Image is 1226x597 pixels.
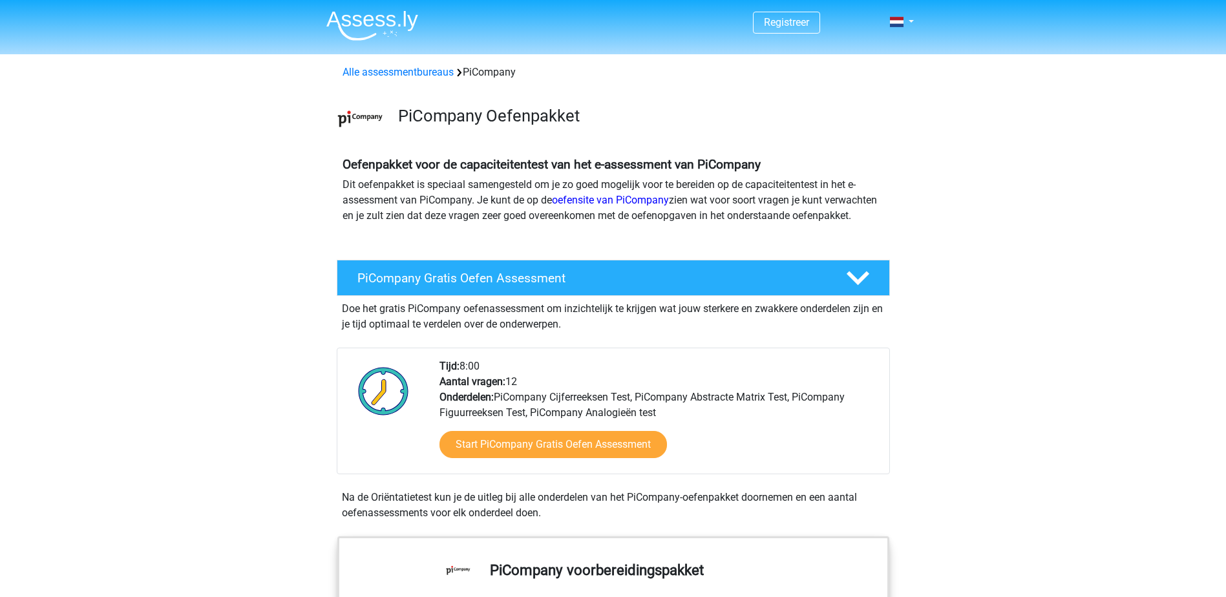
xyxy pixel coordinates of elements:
[764,16,809,28] a: Registreer
[337,65,889,80] div: PiCompany
[343,66,454,78] a: Alle assessmentbureaus
[430,359,889,474] div: 8:00 12 PiCompany Cijferreeksen Test, PiCompany Abstracte Matrix Test, PiCompany Figuurreeksen Te...
[552,194,669,206] a: oefensite van PiCompany
[337,490,890,521] div: Na de Oriëntatietest kun je de uitleg bij alle onderdelen van het PiCompany-oefenpakket doornemen...
[398,106,880,126] h3: PiCompany Oefenpakket
[343,157,761,172] b: Oefenpakket voor de capaciteitentest van het e-assessment van PiCompany
[351,359,416,423] img: Klok
[439,431,667,458] a: Start PiCompany Gratis Oefen Assessment
[343,177,884,224] p: Dit oefenpakket is speciaal samengesteld om je zo goed mogelijk voor te bereiden op de capaciteit...
[332,260,895,296] a: PiCompany Gratis Oefen Assessment
[439,391,494,403] b: Onderdelen:
[337,96,383,141] img: picompany.png
[326,10,418,41] img: Assessly
[439,360,460,372] b: Tijd:
[337,296,890,332] div: Doe het gratis PiCompany oefenassessment om inzichtelijk te krijgen wat jouw sterkere en zwakkere...
[439,375,505,388] b: Aantal vragen:
[357,271,825,286] h4: PiCompany Gratis Oefen Assessment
